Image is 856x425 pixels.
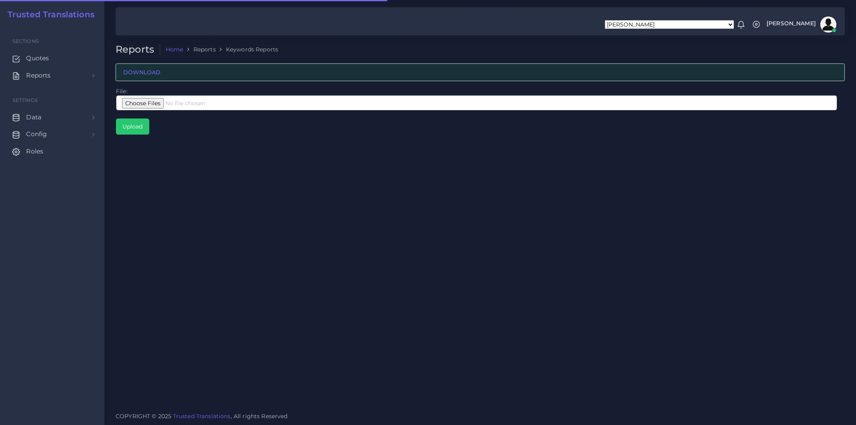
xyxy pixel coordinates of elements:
span: Roles [26,147,43,156]
span: Data [26,113,41,122]
a: Trusted Translations [173,413,231,420]
a: Quotes [6,50,98,67]
a: Reports [6,67,98,84]
input: Upload [116,119,149,134]
a: DOWNLOAD [123,69,161,76]
span: Quotes [26,54,49,63]
span: Config [26,130,47,139]
a: Home [166,45,183,53]
span: , All rights Reserved [231,412,288,421]
h2: Reports [116,44,160,55]
span: Reports [26,71,51,80]
span: [PERSON_NAME] [767,20,816,26]
li: Keywords Reports [216,45,278,53]
span: Settings [12,97,38,103]
span: Sections [12,38,39,44]
a: [PERSON_NAME]avatar [762,16,839,33]
td: File: [116,87,838,135]
a: Config [6,126,98,143]
a: Trusted Translations [2,10,94,19]
li: Reports [183,45,216,53]
span: COPYRIGHT © 2025 [116,412,288,421]
img: avatar [820,16,836,33]
a: Data [6,109,98,126]
a: Roles [6,143,98,160]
